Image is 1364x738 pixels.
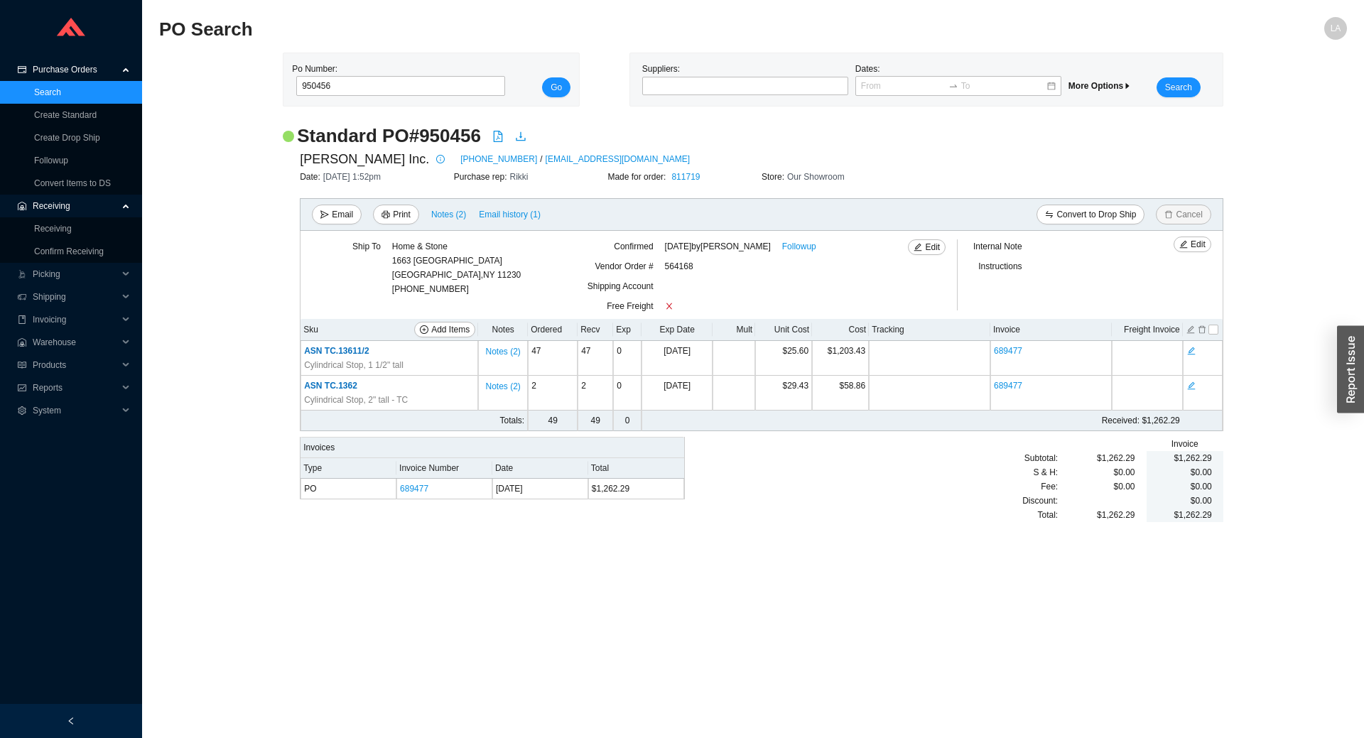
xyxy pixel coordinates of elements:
span: Invoicing [33,308,118,331]
button: printerPrint [373,205,419,224]
span: Notes ( 2 ) [485,379,520,394]
td: 0 [613,341,642,376]
span: $0.00 [1191,496,1212,506]
button: Email history (1) [478,205,541,224]
span: Print [393,207,411,222]
th: Mult [713,319,755,341]
span: Vendor Order # [595,261,654,271]
span: setting [17,406,27,415]
div: 564168 [665,259,920,279]
span: Received: [1102,416,1140,425]
span: Our Showroom [787,172,845,182]
td: $1,203.43 [812,341,869,376]
span: Edit [925,240,940,254]
span: Picking [33,263,118,286]
span: Shipping [33,286,118,308]
div: $1,262.29 [1158,508,1212,522]
button: deleteCancel [1156,205,1211,224]
span: left [67,717,75,725]
span: book [17,315,27,324]
td: [DATE] [642,376,713,411]
td: 49 [528,411,578,431]
span: edit [1179,240,1188,250]
span: Email [332,207,353,222]
td: [DATE] [642,341,713,376]
span: Made for order: [607,172,669,182]
span: Reports [33,376,118,399]
span: Subtotal: [1024,451,1058,465]
td: 49 [578,411,613,431]
span: to [948,81,958,91]
a: 689477 [400,484,428,494]
a: file-pdf [492,131,504,145]
span: Rikki [510,172,529,182]
span: Purchase rep: [454,172,510,182]
span: LA [1331,17,1341,40]
span: Discount: [1022,494,1058,508]
div: Suppliers: [639,62,852,97]
button: Notes (2) [431,207,467,217]
span: Cylindrical Stop, 1 1/2" tall [304,358,404,372]
span: [DATE] by [PERSON_NAME] [665,239,771,254]
span: / [540,152,542,166]
span: Edit [1191,237,1206,251]
span: plus-circle [420,325,428,335]
span: Warehouse [33,331,118,354]
div: $0.00 [1158,465,1212,479]
button: plus-circleAdd Items [414,322,475,337]
span: Totals: [499,416,524,425]
span: Search [1165,80,1192,94]
th: Date [492,458,588,479]
span: Go [551,80,562,94]
th: Exp Date [642,319,713,341]
th: Freight Invoice [1112,319,1183,341]
a: 689477 [994,346,1022,356]
span: Email history (1) [479,207,541,222]
button: edit [1186,379,1196,389]
th: Recv [578,319,613,341]
span: System [33,399,118,422]
span: More Options [1068,81,1132,91]
span: Convert to Drop Ship [1056,207,1136,222]
input: From [861,79,946,93]
span: credit-card [17,65,27,74]
span: ASN TC.1362 [304,381,357,391]
span: download [515,131,526,142]
th: Ordered [528,319,578,341]
div: Home & Stone 1663 [GEOGRAPHIC_DATA] [GEOGRAPHIC_DATA] , NY 11230 [392,239,521,282]
span: read [17,361,27,369]
button: editEdit [1174,237,1211,252]
span: Ship To [352,242,381,251]
th: Invoice [990,319,1112,341]
h2: PO Search [159,17,1050,42]
td: [DATE] [492,479,588,499]
a: download [515,131,526,145]
span: 47 [581,346,590,356]
th: Invoice Number [396,458,492,479]
span: file-pdf [492,131,504,142]
button: Search [1157,77,1201,97]
span: S & H: [1034,465,1059,479]
span: Date: [300,172,323,182]
td: $58.86 [812,376,869,411]
td: $1,262.29 [713,411,1183,431]
span: edit [1187,346,1196,356]
button: editEdit [908,239,946,255]
span: $0.00 [1113,479,1135,494]
a: 811719 [671,172,700,182]
span: Invoice [1171,437,1198,451]
td: $1,262.29 [588,479,684,499]
span: edit [914,243,922,253]
span: Notes ( 2 ) [431,207,466,222]
div: Po Number: [292,62,501,97]
td: 0 [613,411,642,431]
span: info-circle [433,155,448,163]
div: $1,262.29 [1058,508,1135,522]
span: Fee : [1041,479,1058,494]
h2: Standard PO # 950456 [297,124,481,148]
span: send [320,210,329,220]
span: Total: [1038,508,1059,522]
th: Exp [613,319,642,341]
span: swap-right [948,81,958,91]
span: Notes ( 2 ) [485,344,520,359]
